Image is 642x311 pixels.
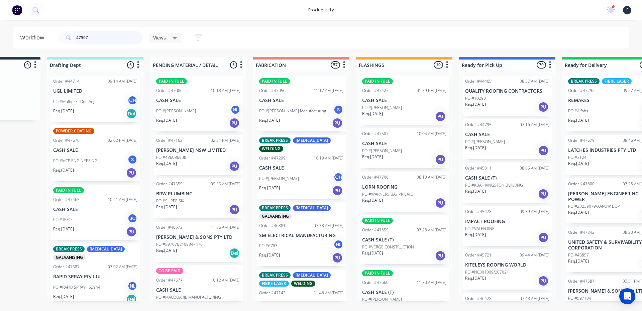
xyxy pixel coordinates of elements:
div: FIBRE LASER [602,78,632,84]
div: Order #4750710:04 AM [DATE]CASH SALEPO #[PERSON_NAME]Req.[DATE]PU [359,128,449,168]
div: Order #47659 [362,227,389,233]
p: Req. [DATE] [568,258,589,264]
div: 10:12 AM [DATE] [211,277,240,283]
div: Order #44465 [465,78,492,84]
div: Order #47660 [362,280,389,286]
p: CASH SALE [53,147,137,153]
p: PO #Alfabs [568,108,588,114]
p: PO #TEFOL [53,217,74,223]
p: SM ELECTRICAL MANUFACTURING [259,233,343,238]
p: PO #3124 [568,154,586,161]
p: PO #VERGE CONSTRUCTION [362,244,414,250]
div: 02:02 PM [DATE] [108,137,137,143]
div: FIBRE LASER [259,281,289,287]
p: Req. [DATE] [465,145,486,151]
div: BREAK PRESS[MEDICAL_DATA]GALVANISINGOrder #4638107:38 AM [DATE]SM ELECTRICAL MANUFACTURINGPO #678... [256,202,346,267]
div: PU [538,232,549,243]
p: PO #[PERSON_NAME] [465,139,505,145]
div: BREAK PRESS[MEDICAL_DATA]GALVANISINGOrder #4738707:02 AM [DATE]RAPID SPRAY Pty LtdPO #RAPID SPRAY... [50,243,140,308]
p: Req. [DATE] [568,209,589,215]
div: [MEDICAL_DATA] [293,137,331,143]
div: GALVANISING [259,213,292,219]
div: 11:56 AM [DATE] [211,224,240,230]
p: Req. [DATE] [465,101,486,107]
div: Order #47600 [568,181,595,187]
div: 08:05 AM [DATE] [520,165,549,171]
div: 07:43 AM [DATE] [520,296,549,302]
div: PU [126,168,137,178]
div: GALVANISING [53,254,86,261]
p: PO #MACQUARIE MANUFACTURING [156,294,221,300]
div: 10:21 AM [DATE] [108,197,137,203]
div: Order #47299 [259,155,286,161]
div: PAID IN FULLOrder #4742701:59 PM [DATE]CASH SALEPO #[PERSON_NAME]Req.[DATE]PU [359,76,449,125]
p: LORN ROOFING [362,184,446,190]
p: PO #23239079/AAROW BOP [568,203,620,209]
div: 11:30 AM [DATE] [417,280,446,286]
p: Req. [DATE] [259,185,280,191]
p: PO #RAPID SPRAY - 52944 [53,284,100,290]
div: 10:19 AM [DATE] [314,155,343,161]
div: Open Intercom Messenger [619,288,635,304]
div: PAID IN FULL [156,78,187,84]
div: Order #47056 [259,88,286,94]
div: BREAK PRESS [259,205,291,211]
div: 10:13 AM [DATE] [211,88,240,94]
p: PO #[PERSON_NAME] [156,108,196,114]
div: PU [435,111,446,122]
div: PAID IN FULL [362,78,393,84]
div: Order #47465 [53,197,80,203]
p: CASH SALE [362,98,446,103]
div: JC [127,213,137,223]
div: 08:37 AM [DATE] [520,78,549,84]
div: Order #45721 [465,252,492,258]
div: PU [229,118,240,128]
div: 09:55 AM [DATE] [211,181,240,187]
div: Order #47706 [362,174,389,180]
div: Order #47670 [53,137,80,143]
p: PO #[PERSON_NAME] [362,105,402,111]
div: Order #47687 [568,278,595,284]
div: PU [435,154,446,165]
p: PO #[PERSON_NAME] Manufacturing [259,108,326,114]
div: Del [126,294,137,305]
p: CASH SALE [362,141,446,146]
div: Order #47006 [156,88,183,94]
div: Order #47242 [568,229,595,235]
p: PO #597076 // 08347476 [156,241,203,247]
p: PO #NC301009/207021 [465,269,509,275]
div: BREAK PRESS[MEDICAL_DATA]WELDINGOrder #4729910:19 AM [DATE]CASH SALEPO #[PERSON_NAME]CHReq.[DATE]PU [256,135,346,199]
div: 08:13 AM [DATE] [417,174,446,180]
div: S [333,105,343,115]
div: 09:39 AM [DATE] [520,209,549,215]
div: PU [229,161,240,172]
p: PO #SUPER SIX [156,198,184,204]
p: CASH SALE [259,98,343,103]
p: PO #597134 [568,295,591,301]
div: Order #46478 [465,296,492,302]
div: PU [126,226,137,237]
div: Order #47677 [156,277,183,283]
div: Order #44795 [465,122,492,128]
div: NL [127,281,137,291]
div: CH [127,95,137,105]
div: PAID IN FULLOrder #4700610:13 AM [DATE]CASH SALEPO #[PERSON_NAME]NLReq.[DATE]PU [153,76,243,131]
div: Order #47427 [362,88,389,94]
div: PU [435,250,446,261]
p: Req. [DATE] [362,197,383,203]
div: 09:44 AM [DATE] [520,252,549,258]
div: 11:46 AM [DATE] [314,290,343,296]
p: BRW PLUMBING [156,191,240,197]
div: WELDING [259,146,283,152]
div: PU [538,145,549,156]
p: Req. [DATE] [568,117,589,123]
p: Req. [DATE] [465,232,486,238]
p: CASH SALE (T) [362,290,446,295]
p: INTERPOD AUSTRALIA Pty Ltd [259,300,343,306]
div: 11:17 AM [DATE] [314,88,343,94]
p: CASH SALE [259,165,343,171]
p: Req. [DATE] [156,204,177,210]
p: CASH SALE [156,287,240,293]
input: Search for orders... [76,31,142,44]
p: PO #VALENTINE [465,226,495,232]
